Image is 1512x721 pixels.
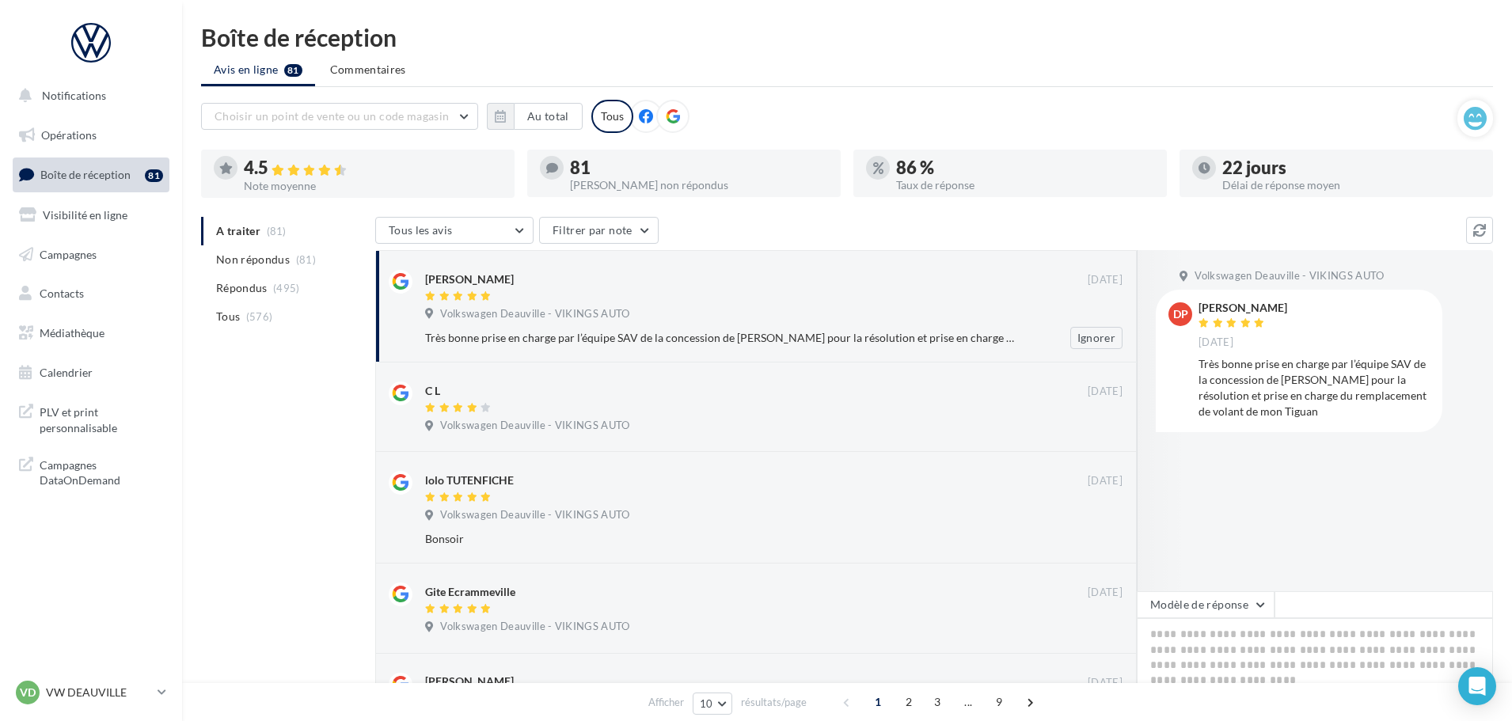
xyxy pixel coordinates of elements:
[1199,356,1430,419] div: Très bonne prise en charge par l’équipe SAV de la concession de [PERSON_NAME] pour la résolution ...
[440,508,629,522] span: Volkswagen Deauville - VIKINGS AUTO
[487,103,583,130] button: Au total
[215,109,449,123] span: Choisir un point de vente ou un code magasin
[440,419,629,433] span: Volkswagen Deauville - VIKINGS AUTO
[1088,273,1123,287] span: [DATE]
[40,401,163,435] span: PLV et print personnalisable
[9,119,173,152] a: Opérations
[9,199,173,232] a: Visibilité en ligne
[389,223,453,237] span: Tous les avis
[514,103,583,130] button: Au total
[1173,306,1188,322] span: DP
[9,448,173,495] a: Campagnes DataOnDemand
[1088,385,1123,399] span: [DATE]
[1137,591,1275,618] button: Modèle de réponse
[296,253,316,266] span: (81)
[1458,667,1496,705] div: Open Intercom Messenger
[896,180,1154,191] div: Taux de réponse
[425,330,1020,346] div: Très bonne prise en charge par l’équipe SAV de la concession de [PERSON_NAME] pour la résolution ...
[539,217,659,244] button: Filtrer par note
[40,247,97,260] span: Campagnes
[986,689,1012,715] span: 9
[425,531,1020,547] div: Bonsoir
[9,157,173,192] a: Boîte de réception81
[40,454,163,488] span: Campagnes DataOnDemand
[20,685,36,700] span: VD
[425,674,514,689] div: [PERSON_NAME]
[40,287,84,300] span: Contacts
[201,103,478,130] button: Choisir un point de vente ou un code magasin
[41,128,97,142] span: Opérations
[1222,159,1480,176] div: 22 jours
[40,366,93,379] span: Calendrier
[43,208,127,222] span: Visibilité en ligne
[1199,302,1287,313] div: [PERSON_NAME]
[741,695,807,710] span: résultats/page
[9,317,173,350] a: Médiathèque
[440,620,629,634] span: Volkswagen Deauville - VIKINGS AUTO
[1088,474,1123,488] span: [DATE]
[9,79,166,112] button: Notifications
[425,271,514,287] div: [PERSON_NAME]
[216,280,268,296] span: Répondus
[244,159,502,177] div: 4.5
[1088,676,1123,690] span: [DATE]
[13,677,169,708] a: VD VW DEAUVILLE
[145,169,163,182] div: 81
[40,168,131,181] span: Boîte de réception
[1199,336,1233,350] span: [DATE]
[865,689,891,715] span: 1
[425,584,515,600] div: Gite Ecrammeville
[375,217,534,244] button: Tous les avis
[9,238,173,271] a: Campagnes
[570,159,828,176] div: 81
[700,697,713,710] span: 10
[693,693,733,715] button: 10
[1088,586,1123,600] span: [DATE]
[896,689,921,715] span: 2
[1222,180,1480,191] div: Délai de réponse moyen
[40,326,104,340] span: Médiathèque
[1070,327,1123,349] button: Ignorer
[440,307,629,321] span: Volkswagen Deauville - VIKINGS AUTO
[955,689,981,715] span: ...
[425,383,440,399] div: C L
[9,395,173,442] a: PLV et print personnalisable
[1195,269,1384,283] span: Volkswagen Deauville - VIKINGS AUTO
[648,695,684,710] span: Afficher
[244,180,502,192] div: Note moyenne
[216,252,290,268] span: Non répondus
[570,180,828,191] div: [PERSON_NAME] non répondus
[273,282,300,294] span: (495)
[42,89,106,102] span: Notifications
[246,310,273,323] span: (576)
[9,277,173,310] a: Contacts
[201,25,1493,49] div: Boîte de réception
[9,356,173,389] a: Calendrier
[46,685,151,700] p: VW DEAUVILLE
[591,100,633,133] div: Tous
[425,472,514,488] div: lolo TUTENFICHE
[925,689,950,715] span: 3
[330,62,406,78] span: Commentaires
[896,159,1154,176] div: 86 %
[216,309,240,324] span: Tous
